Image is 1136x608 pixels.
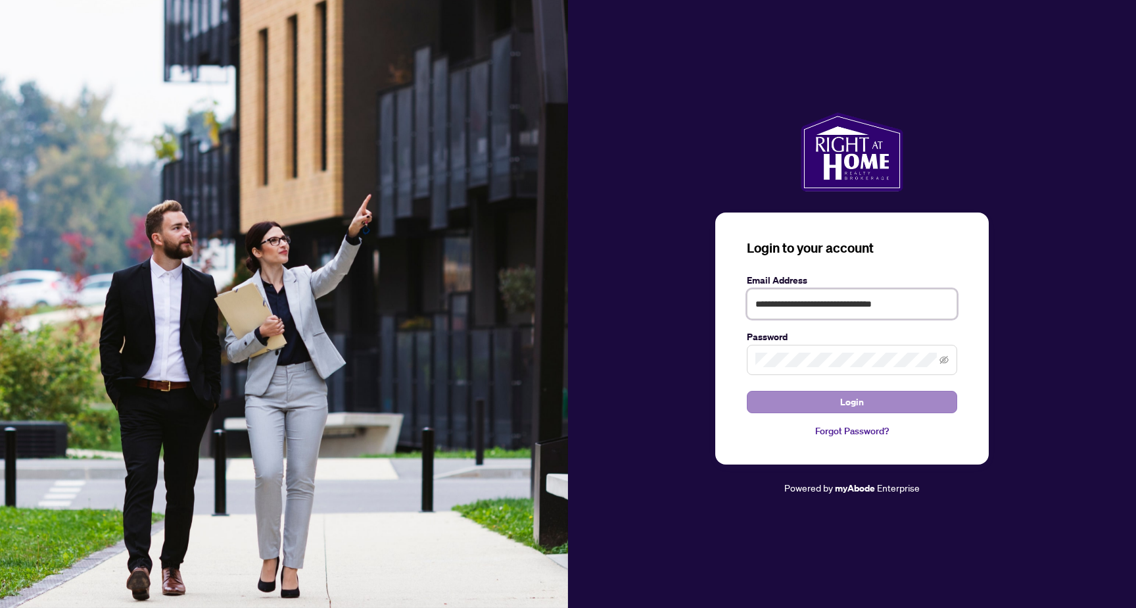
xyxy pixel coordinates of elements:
button: Login [747,391,957,413]
label: Email Address [747,273,957,288]
label: Password [747,330,957,344]
a: Forgot Password? [747,424,957,438]
img: ma-logo [801,113,903,191]
a: myAbode [835,481,875,495]
h3: Login to your account [747,239,957,257]
span: eye-invisible [939,355,949,365]
span: Powered by [784,482,833,494]
span: Enterprise [877,482,920,494]
span: Login [840,392,864,413]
